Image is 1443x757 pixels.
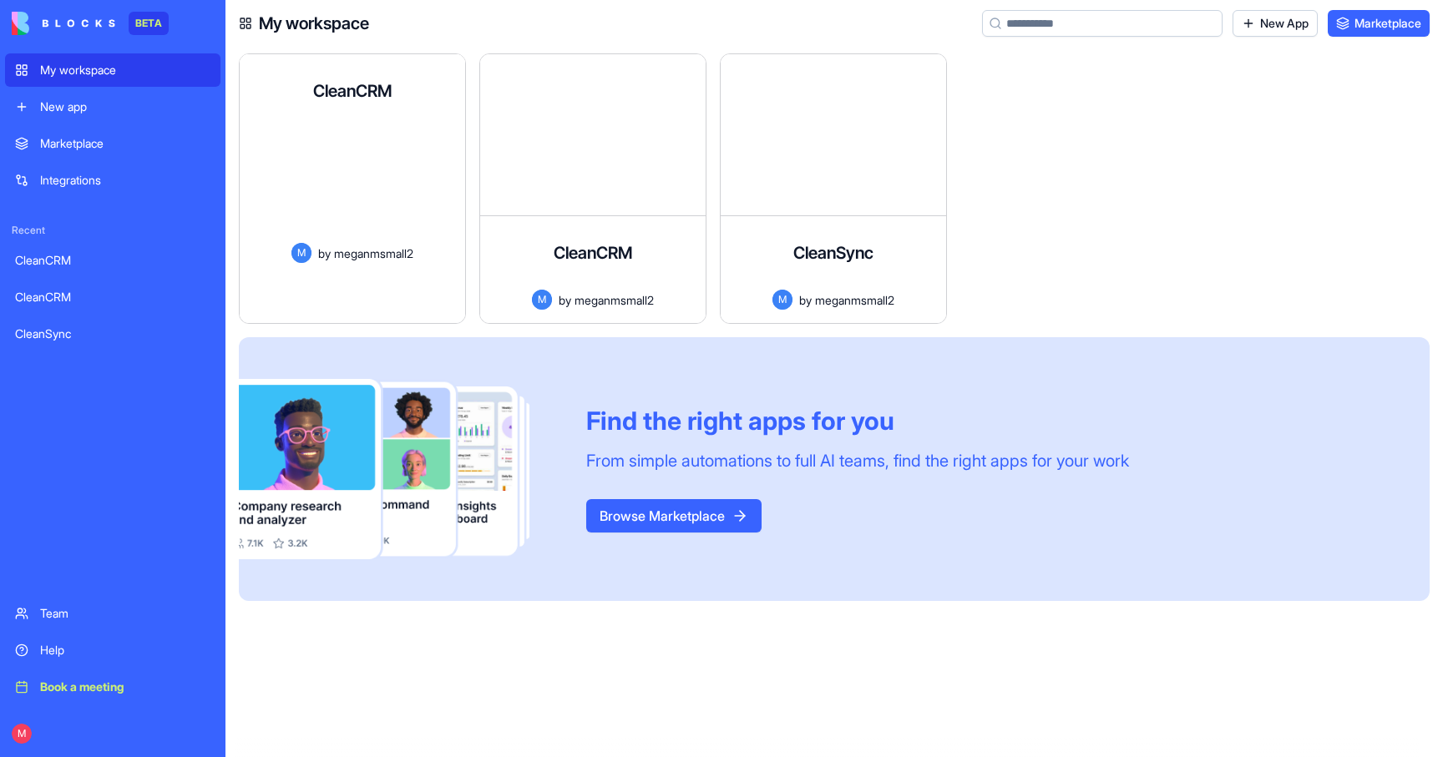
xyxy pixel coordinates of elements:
a: CleanCRMMbymeganmsmall2 [239,53,466,324]
span: meganmsmall2 [575,291,654,309]
a: Team [5,597,220,630]
img: logo [12,12,115,35]
a: Marketplace [1328,10,1430,37]
span: by [318,245,331,262]
div: Find the right apps for you [586,406,1129,436]
div: BETA [129,12,169,35]
span: Recent [5,224,220,237]
a: CleanCRM [5,280,220,314]
h4: My workspace [259,12,369,35]
a: Help [5,633,220,667]
div: Marketplace [40,135,210,152]
span: by [559,291,571,309]
a: Integrations [5,164,220,197]
a: CleanSyncMbymeganmsmall2 [720,53,947,324]
span: meganmsmall2 [815,291,894,309]
a: New App [1233,10,1318,37]
span: M [12,724,32,744]
a: Browse Marketplace [586,507,762,524]
span: M [772,290,792,310]
div: CleanCRM [15,289,210,305]
div: Integrations [40,172,210,189]
div: My workspace [40,62,210,78]
div: From simple automations to full AI teams, find the right apps for your work [586,449,1129,472]
div: Book a meeting [40,679,210,695]
a: Book a meeting [5,670,220,704]
a: My workspace [5,53,220,87]
h4: CleanSync [793,241,873,265]
div: Team [40,605,210,622]
a: CleanSync [5,317,220,351]
span: M [291,243,311,263]
h4: CleanCRM [313,79,392,103]
a: BETA [12,12,169,35]
a: CleanCRM [5,244,220,277]
div: CleanSync [15,326,210,342]
h4: CleanCRM [554,241,632,265]
span: meganmsmall2 [334,245,413,262]
span: by [799,291,812,309]
span: M [532,290,552,310]
div: New app [40,98,210,115]
div: Help [40,642,210,659]
button: Browse Marketplace [586,499,762,532]
a: Marketplace [5,127,220,160]
a: CleanCRMMbymeganmsmall2 [479,53,706,324]
a: New app [5,90,220,124]
div: CleanCRM [15,252,210,269]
